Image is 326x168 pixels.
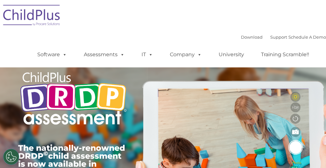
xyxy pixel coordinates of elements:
[241,34,326,40] font: |
[18,65,128,133] img: Copyright - DRDP Logo Light
[288,34,326,40] a: Schedule A Demo
[3,149,19,165] button: Cookies Settings
[43,150,48,157] sup: ©
[255,48,315,61] a: Training Scramble!!
[212,48,250,61] a: University
[31,48,73,61] a: Software
[135,48,159,61] a: IT
[241,34,263,40] a: Download
[77,48,131,61] a: Assessments
[163,48,208,61] a: Company
[270,34,287,40] a: Support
